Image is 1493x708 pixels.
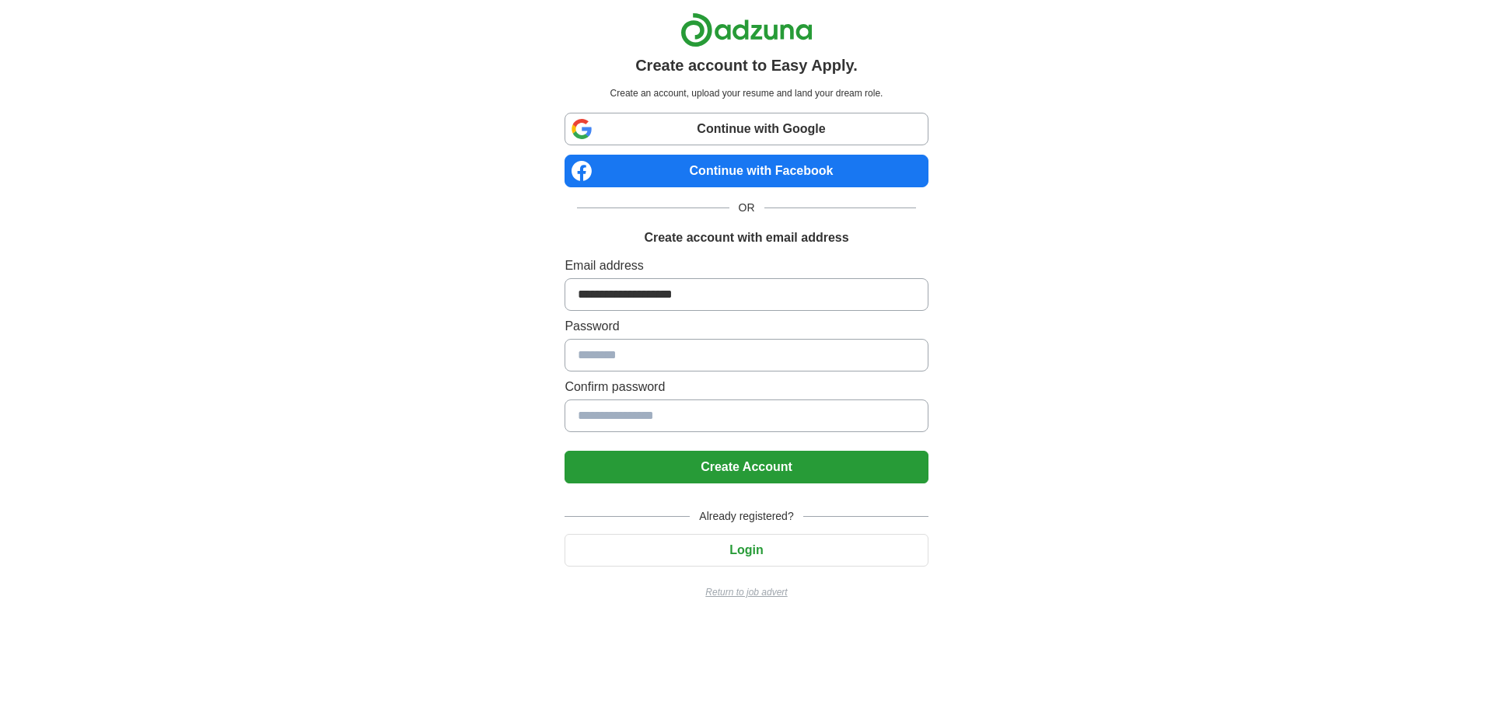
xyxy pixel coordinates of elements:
[565,317,928,336] label: Password
[565,451,928,483] button: Create Account
[680,12,813,47] img: Adzuna logo
[565,256,928,275] label: Email address
[565,543,928,556] a: Login
[565,585,928,599] a: Return to job advert
[565,155,928,187] a: Continue with Facebook
[635,54,858,77] h1: Create account to Easy Apply.
[644,228,848,247] h1: Create account with email address
[568,86,925,100] p: Create an account, upload your resume and land your dream role.
[729,200,764,216] span: OR
[565,113,928,145] a: Continue with Google
[690,508,802,525] span: Already registered?
[565,534,928,567] button: Login
[565,378,928,396] label: Confirm password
